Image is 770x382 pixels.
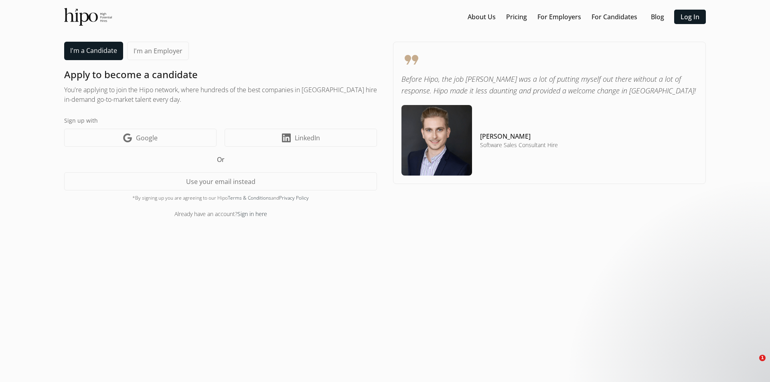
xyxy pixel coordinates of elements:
[401,73,697,97] p: Before Hipo, the job [PERSON_NAME] was a lot of putting myself out there without a lot of respons...
[136,133,158,143] span: Google
[503,10,530,24] button: Pricing
[64,85,377,104] h2: You're applying to join the Hipo network, where hundreds of the best companies in [GEOGRAPHIC_DAT...
[592,12,637,22] a: For Candidates
[401,50,697,69] span: format_quote
[534,10,584,24] button: For Employers
[480,141,558,149] h5: Software Sales Consultant Hire
[480,131,558,141] h4: [PERSON_NAME]
[64,116,377,125] label: Sign up with
[64,172,377,190] button: Use your email instead
[127,42,189,60] a: I'm an Employer
[225,129,377,147] a: LinkedIn
[228,194,271,201] a: Terms & Conditions
[464,10,499,24] button: About Us
[64,194,377,202] div: *By signing up you are agreeing to our Hipo and
[64,210,377,218] div: Already have an account?
[295,133,320,143] span: LinkedIn
[681,12,699,22] a: Log In
[64,42,123,60] a: I'm a Candidate
[64,8,112,26] img: official-logo
[64,68,377,81] h1: Apply to become a candidate
[279,194,309,201] a: Privacy Policy
[64,129,217,147] a: Google
[401,105,472,176] img: testimonial-image
[237,210,267,218] a: Sign in here
[674,10,706,24] button: Log In
[759,355,766,361] span: 1
[537,12,581,22] a: For Employers
[743,355,762,374] iframe: Intercom live chat
[644,10,670,24] button: Blog
[651,12,664,22] a: Blog
[64,155,377,164] h5: Or
[588,10,640,24] button: For Candidates
[506,12,527,22] a: Pricing
[468,12,496,22] a: About Us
